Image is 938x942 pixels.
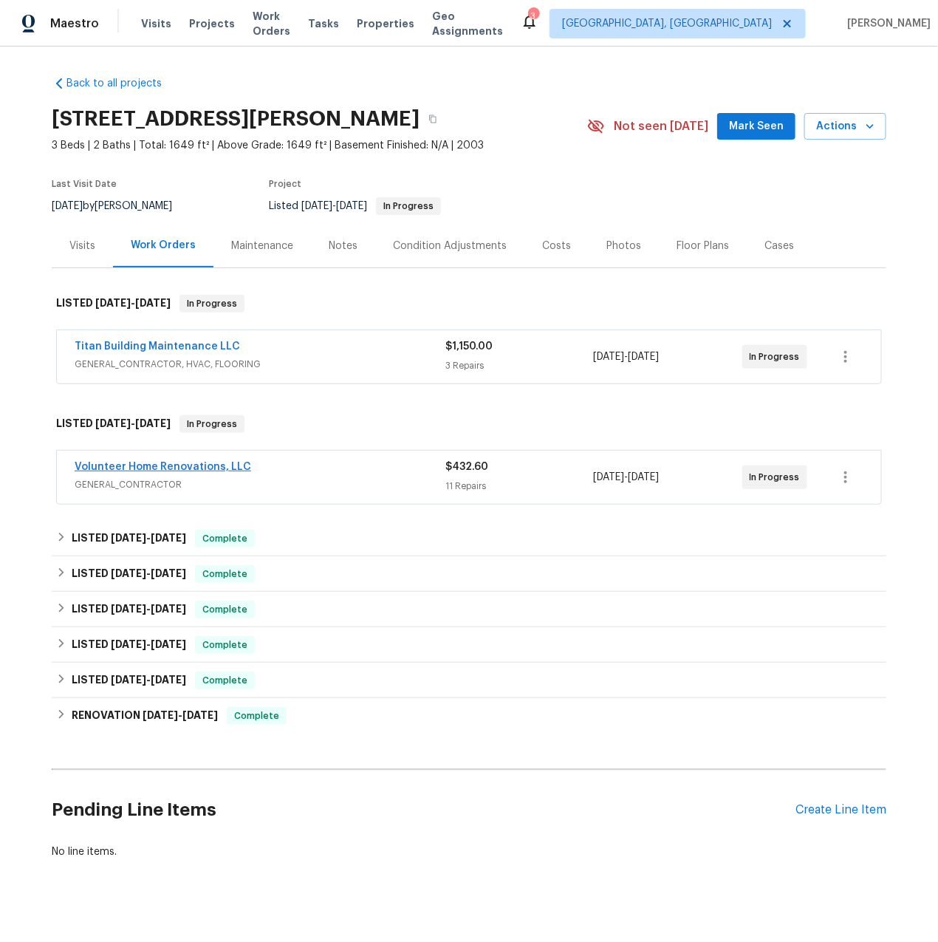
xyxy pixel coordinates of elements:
span: Complete [196,638,253,652]
span: [DATE] [111,568,146,578]
span: $1,150.00 [445,341,493,352]
span: [PERSON_NAME] [841,16,931,31]
span: [DATE] [182,710,218,720]
span: Not seen [DATE] [614,119,708,134]
span: [DATE] [301,201,332,211]
span: [DATE] [151,568,186,578]
div: LISTED [DATE]-[DATE]Complete [52,556,886,592]
span: [DATE] [151,533,186,543]
span: Maestro [50,16,99,31]
div: LISTED [DATE]-[DATE]Complete [52,627,886,663]
span: [DATE] [95,298,131,308]
div: Notes [329,239,357,253]
button: Copy Address [420,106,446,132]
span: Mark Seen [729,117,784,136]
span: - [111,568,186,578]
span: In Progress [377,202,439,211]
div: LISTED [DATE]-[DATE]Complete [52,592,886,627]
span: - [95,298,171,308]
button: Actions [804,113,886,140]
span: - [95,418,171,429]
h6: LISTED [72,530,186,547]
h6: LISTED [72,672,186,689]
span: Last Visit Date [52,180,117,188]
span: Complete [196,673,253,688]
span: In Progress [750,470,806,485]
span: [DATE] [111,604,146,614]
span: Complete [196,531,253,546]
span: [DATE] [151,639,186,649]
div: Photos [606,239,641,253]
span: - [301,201,367,211]
span: GENERAL_CONTRACTOR, HVAC, FLOORING [75,357,445,372]
div: Visits [69,239,95,253]
button: Mark Seen [717,113,795,140]
h6: LISTED [72,565,186,583]
div: Floor Plans [677,239,729,253]
h6: LISTED [56,415,171,433]
span: 3 Beds | 2 Baths | Total: 1649 ft² | Above Grade: 1649 ft² | Basement Finished: N/A | 2003 [52,138,587,153]
span: [DATE] [111,639,146,649]
span: [DATE] [135,418,171,429]
h6: RENOVATION [72,707,218,725]
div: LISTED [DATE]-[DATE]Complete [52,663,886,698]
span: [DATE] [151,675,186,685]
span: - [111,675,186,685]
h2: [STREET_ADDRESS][PERSON_NAME] [52,112,420,126]
span: In Progress [750,349,806,364]
div: Cases [764,239,794,253]
span: - [111,533,186,543]
span: [GEOGRAPHIC_DATA], [GEOGRAPHIC_DATA] [562,16,772,31]
span: Project [269,180,301,188]
div: 3 Repairs [445,358,594,373]
span: Projects [189,16,235,31]
span: - [594,470,660,485]
span: $432.60 [445,462,488,472]
h2: Pending Line Items [52,776,795,844]
span: Visits [141,16,171,31]
div: LISTED [DATE]-[DATE]In Progress [52,400,886,448]
div: No line items. [52,844,886,859]
div: 11 Repairs [445,479,594,494]
div: RENOVATION [DATE]-[DATE]Complete [52,698,886,734]
span: - [111,639,186,649]
span: [DATE] [52,201,83,211]
div: by [PERSON_NAME] [52,197,190,215]
div: Maintenance [231,239,293,253]
span: [DATE] [135,298,171,308]
span: Listed [269,201,441,211]
span: Complete [228,709,285,723]
span: [DATE] [336,201,367,211]
span: Actions [816,117,874,136]
div: LISTED [DATE]-[DATE]In Progress [52,280,886,327]
a: Titan Building Maintenance LLC [75,341,240,352]
span: Work Orders [253,9,290,38]
span: In Progress [181,296,243,311]
h6: LISTED [72,601,186,618]
span: Complete [196,567,253,581]
a: Back to all projects [52,76,194,91]
span: [DATE] [594,352,625,362]
div: Create Line Item [795,803,886,817]
span: - [143,710,218,720]
span: [DATE] [111,675,146,685]
span: [DATE] [111,533,146,543]
h6: LISTED [72,636,186,654]
span: [DATE] [629,352,660,362]
span: Properties [357,16,414,31]
div: Condition Adjustments [393,239,507,253]
span: [DATE] [629,472,660,482]
span: - [111,604,186,614]
div: LISTED [DATE]-[DATE]Complete [52,521,886,556]
span: [DATE] [95,418,131,429]
span: [DATE] [594,472,625,482]
span: In Progress [181,417,243,431]
a: Volunteer Home Renovations, LLC [75,462,251,472]
div: Work Orders [131,238,196,253]
span: - [594,349,660,364]
h6: LISTED [56,295,171,313]
span: [DATE] [151,604,186,614]
span: [DATE] [143,710,178,720]
div: Costs [542,239,571,253]
span: GENERAL_CONTRACTOR [75,477,445,492]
